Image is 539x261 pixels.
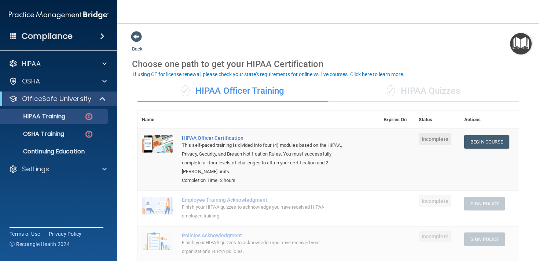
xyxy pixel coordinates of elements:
[379,111,414,129] th: Expires On
[387,85,395,96] span: ✓
[328,80,519,102] div: HIPAA Quizzes
[49,230,82,238] a: Privacy Policy
[464,197,505,210] button: Sign Policy
[419,195,451,207] span: Incomplete
[22,31,73,41] h4: Compliance
[22,77,40,86] p: OSHA
[182,197,342,203] div: Employee Training Acknowledgment
[137,111,177,129] th: Name
[414,111,460,129] th: Status
[181,85,190,96] span: ✓
[22,59,41,68] p: HIPAA
[182,135,342,141] a: HIPAA Officer Certification
[84,112,93,121] img: danger-circle.6113f641.png
[182,141,342,176] div: This self-paced training is divided into four (4) modules based on the HIPAA, Privacy, Security, ...
[132,53,524,75] div: Choose one path to get your HIPAA Certification
[10,241,70,248] span: Ⓒ Rectangle Health 2024
[182,203,342,220] div: Finish your HIPAA quizzes to acknowledge you have received HIPAA employee training.
[137,80,328,102] div: HIPAA Officer Training
[22,165,49,174] p: Settings
[5,148,105,155] p: Continuing Education
[9,94,106,103] a: OfficeSafe University
[9,59,107,68] a: HIPAA
[132,71,406,78] button: If using CE for license renewal, please check your state's requirements for online vs. live cours...
[132,37,143,52] a: Back
[182,176,342,185] div: Completion Time: 2 hours
[10,230,40,238] a: Terms of Use
[133,72,404,77] div: If using CE for license renewal, please check your state's requirements for online vs. live cours...
[5,130,64,138] p: OSHA Training
[5,113,65,120] p: HIPAA Training
[460,111,519,129] th: Actions
[84,130,93,139] img: danger-circle.6113f641.png
[9,165,107,174] a: Settings
[9,8,109,22] img: PMB logo
[182,238,342,256] div: Finish your HIPAA quizzes to acknowledge you have received your organization’s HIPAA policies.
[182,232,342,238] div: Policies Acknowledgment
[464,232,505,246] button: Sign Policy
[22,94,91,103] p: OfficeSafe University
[9,77,107,86] a: OSHA
[419,133,451,145] span: Incomplete
[464,135,509,149] a: Begin Course
[419,231,451,242] span: Incomplete
[510,33,532,55] button: Open Resource Center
